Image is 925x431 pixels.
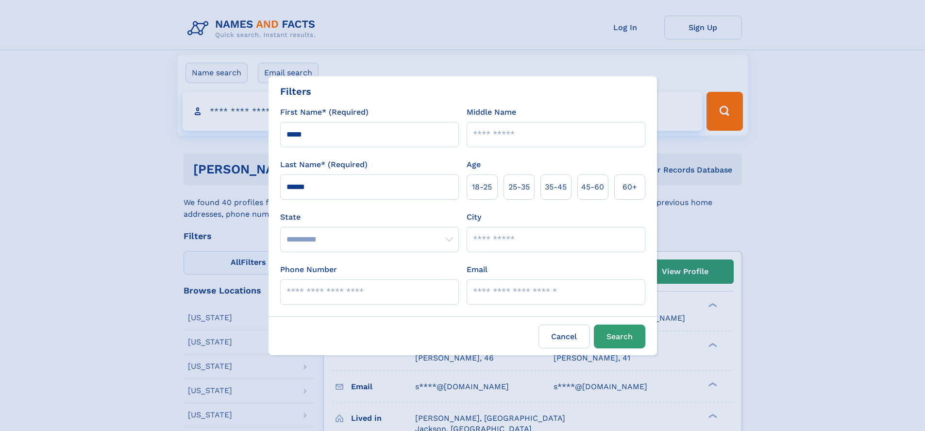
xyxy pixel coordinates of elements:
[581,181,604,193] span: 45‑60
[467,106,516,118] label: Middle Name
[472,181,492,193] span: 18‑25
[594,325,645,348] button: Search
[280,159,368,171] label: Last Name* (Required)
[280,106,369,118] label: First Name* (Required)
[467,159,481,171] label: Age
[467,211,481,223] label: City
[622,181,637,193] span: 60+
[538,325,590,348] label: Cancel
[280,264,337,276] label: Phone Number
[508,181,530,193] span: 25‑35
[280,84,311,99] div: Filters
[467,264,488,276] label: Email
[545,181,567,193] span: 35‑45
[280,211,459,223] label: State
